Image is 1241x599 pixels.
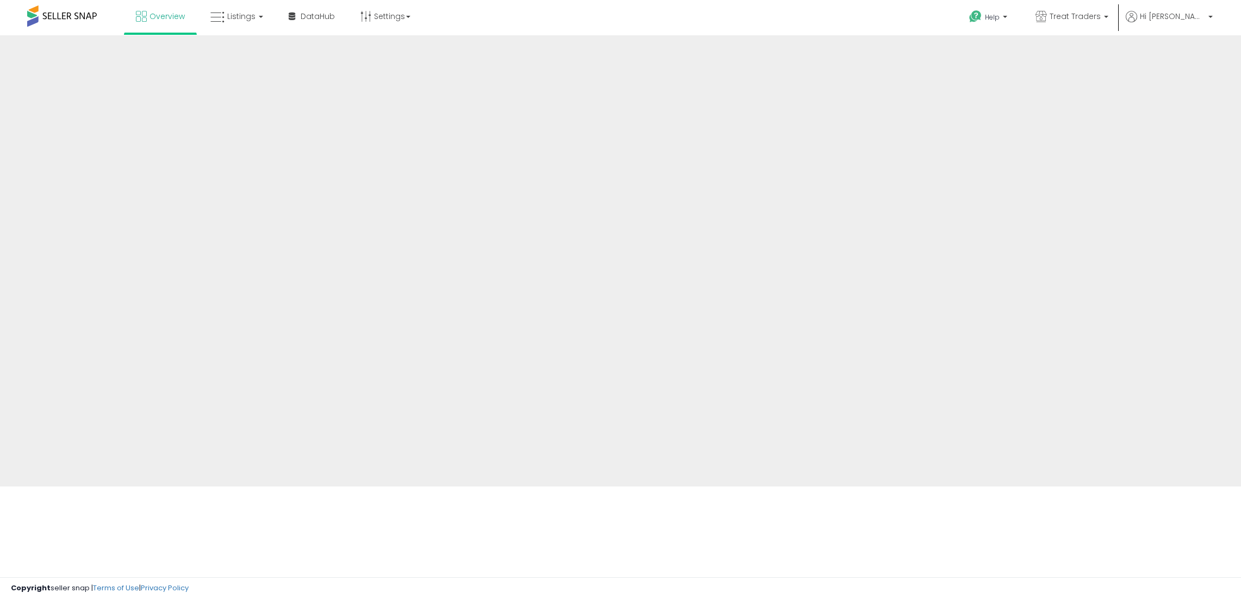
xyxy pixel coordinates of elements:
[1126,11,1213,35] a: Hi [PERSON_NAME]
[1140,11,1205,22] span: Hi [PERSON_NAME]
[149,11,185,22] span: Overview
[969,10,982,23] i: Get Help
[1050,11,1101,22] span: Treat Traders
[301,11,335,22] span: DataHub
[227,11,255,22] span: Listings
[985,13,1000,22] span: Help
[961,2,1018,35] a: Help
